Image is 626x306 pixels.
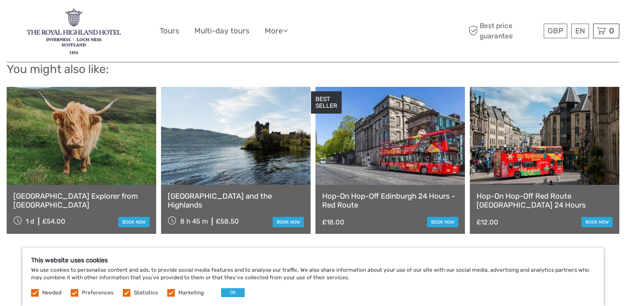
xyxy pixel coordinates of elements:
label: Needed [42,289,61,297]
a: [GEOGRAPHIC_DATA] Explorer from [GEOGRAPHIC_DATA] [13,192,149,210]
div: EN [571,24,589,38]
div: We use cookies to personalise content and ads, to provide social media features and to analyse ou... [22,248,604,306]
span: 1 d [26,217,34,225]
a: Multi-day tours [194,24,250,37]
div: £54.00 [42,217,65,225]
a: Hop-On Hop-Off Edinburgh 24 Hours - Red Route [322,192,458,210]
span: Best price guarantee [466,21,541,41]
label: Statistics [134,289,158,297]
label: Marketing [178,289,204,297]
a: [GEOGRAPHIC_DATA] and the Highlands [168,192,304,210]
img: 969-e8673f68-c1db-4b2b-ae71-abcd84226628_logo_big.jpg [27,7,121,55]
span: GBP [548,26,563,35]
a: book now [582,217,613,227]
div: BEST SELLER [311,91,342,114]
a: book now [427,217,458,227]
p: We're away right now. Please check back later! [12,16,101,23]
a: book now [118,217,149,227]
a: Tours [160,24,179,37]
label: Preferences [82,289,113,297]
div: £58.50 [216,217,239,225]
div: £18.00 [322,218,344,226]
span: 8 h 45 m [180,217,208,225]
a: More [265,24,288,37]
div: £12.00 [477,218,498,226]
span: 0 [608,26,615,35]
a: book now [273,217,304,227]
button: Open LiveChat chat widget [102,14,113,24]
h5: This website uses cookies [31,257,595,264]
button: OK [221,288,245,297]
a: Hop-On Hop-Off Red Route [GEOGRAPHIC_DATA] 24 Hours [477,192,613,210]
h2: You might also like: [7,62,619,77]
